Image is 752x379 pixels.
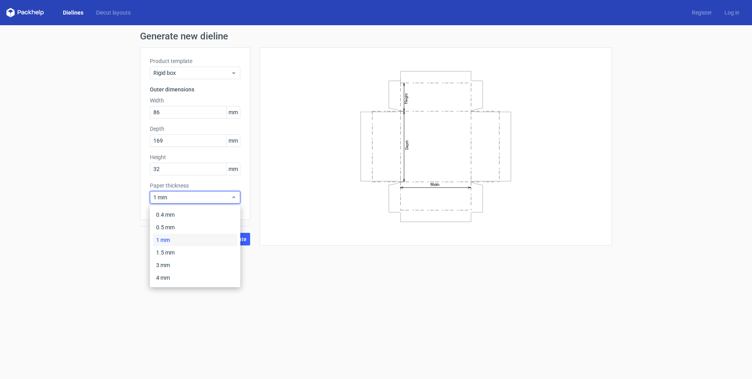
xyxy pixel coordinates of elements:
[153,259,237,271] div: 3 mm
[686,9,718,17] a: Register
[150,57,240,65] label: Product template
[153,69,231,77] span: Rigid box
[153,271,237,284] div: 4 mm
[150,153,240,161] label: Height
[153,221,237,234] div: 0.5 mm
[150,85,240,93] h3: Outer dimensions
[153,234,237,246] div: 1 mm
[150,125,240,133] label: Depth
[153,246,237,259] div: 1.5 mm
[404,93,408,104] text: Height
[57,9,90,17] a: Dielines
[405,140,409,149] text: Depth
[153,208,237,221] div: 0.4 mm
[226,135,240,147] span: mm
[153,193,231,201] span: 1 mm
[90,9,137,17] a: Diecut layouts
[140,32,612,41] h1: Generate new dieline
[718,9,746,17] a: Log in
[150,182,240,189] label: Paper thickness
[150,97,240,104] label: Width
[226,163,240,175] span: mm
[226,106,240,118] span: mm
[430,182,439,187] text: Width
